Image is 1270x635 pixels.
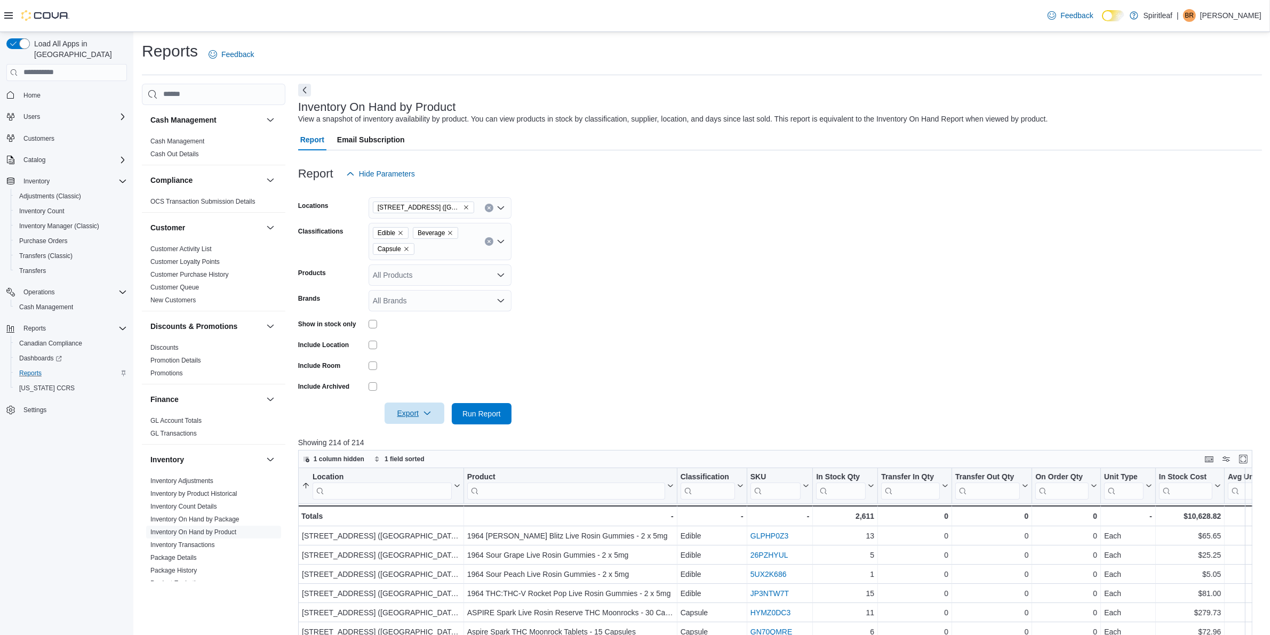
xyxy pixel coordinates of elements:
[816,510,874,523] div: 2,611
[15,190,85,203] a: Adjustments (Classic)
[15,235,127,247] span: Purchase Orders
[23,177,50,186] span: Inventory
[378,228,395,238] span: Edible
[1035,472,1089,482] div: On Order Qty
[391,403,438,424] span: Export
[150,579,206,588] span: Product Expirations
[15,367,46,380] a: Reports
[1104,549,1152,561] div: Each
[497,271,505,279] button: Open list of options
[11,366,131,381] button: Reports
[19,286,59,299] button: Operations
[301,510,460,523] div: Totals
[150,541,215,549] span: Inventory Transactions
[302,587,460,600] div: [STREET_ADDRESS] ([GEOGRAPHIC_DATA])
[373,243,414,255] span: Capsule
[1035,568,1097,581] div: 0
[150,369,183,377] a: Promotions
[1159,606,1221,619] div: $279.73
[750,472,810,499] button: SKU
[298,227,344,236] label: Classifications
[1102,10,1124,21] input: Dark Mode
[19,89,127,102] span: Home
[467,472,674,499] button: Product
[302,472,460,499] button: Location
[1104,510,1152,523] div: -
[302,606,460,619] div: [STREET_ADDRESS] ([GEOGRAPHIC_DATA])
[150,454,184,465] h3: Inventory
[142,135,285,165] div: Cash Management
[2,131,131,146] button: Customers
[15,367,127,380] span: Reports
[881,568,948,581] div: 0
[750,472,801,482] div: SKU
[19,222,99,230] span: Inventory Manager (Classic)
[1183,9,1196,22] div: Brian R
[467,529,674,542] div: 1964 [PERSON_NAME] Blitz Live Rosin Gummies - 2 x 5mg
[150,516,239,523] a: Inventory On Hand by Package
[15,235,72,247] a: Purchase Orders
[19,110,44,123] button: Users
[150,430,197,437] a: GL Transactions
[15,382,127,395] span: Washington CCRS
[221,49,254,60] span: Feedback
[298,437,1262,448] p: Showing 214 of 214
[19,192,81,200] span: Adjustments (Classic)
[342,163,419,184] button: Hide Parameters
[264,221,277,234] button: Customer
[1035,510,1097,523] div: 0
[150,477,213,485] span: Inventory Adjustments
[150,175,262,186] button: Compliance
[816,529,874,542] div: 13
[30,38,127,60] span: Load All Apps in [GEOGRAPHIC_DATA]
[1144,9,1172,22] p: Spiritleaf
[816,472,866,482] div: In Stock Qty
[11,189,131,204] button: Adjustments (Classic)
[150,528,236,536] a: Inventory On Hand by Product
[15,264,50,277] a: Transfers
[955,472,1020,499] div: Transfer Out Qty
[150,566,197,575] span: Package History
[19,154,127,166] span: Catalog
[2,174,131,189] button: Inventory
[15,190,127,203] span: Adjustments (Classic)
[150,175,193,186] h3: Compliance
[314,455,364,463] span: 1 column hidden
[497,296,505,305] button: Open list of options
[467,549,674,561] div: 1964 Sour Grape Live Rosin Gummies - 2 x 5mg
[681,529,744,542] div: Edible
[302,529,460,542] div: [STREET_ADDRESS] ([GEOGRAPHIC_DATA])
[142,414,285,444] div: Finance
[150,490,237,497] a: Inventory by Product Historical
[298,114,1048,125] div: View a snapshot of inventory availability by product. You can view products in stock by classific...
[150,416,202,425] span: GL Account Totals
[150,271,229,278] a: Customer Purchase History
[264,174,277,187] button: Compliance
[150,503,217,510] a: Inventory Count Details
[1237,453,1250,465] button: Enter fullscreen
[19,322,127,335] span: Reports
[418,228,445,238] span: Beverage
[264,114,277,126] button: Cash Management
[204,44,258,65] a: Feedback
[378,202,461,213] span: [STREET_ADDRESS] ([GEOGRAPHIC_DATA])
[150,137,204,146] span: Cash Management
[142,341,285,384] div: Discounts & Promotions
[15,337,86,350] a: Canadian Compliance
[150,150,199,158] span: Cash Out Details
[313,472,452,482] div: Location
[264,393,277,406] button: Finance
[19,207,65,215] span: Inventory Count
[23,91,41,100] span: Home
[373,227,409,239] span: Edible
[2,87,131,103] button: Home
[881,529,948,542] div: 0
[150,554,197,561] a: Package Details
[19,175,127,188] span: Inventory
[1035,587,1097,600] div: 0
[19,132,127,145] span: Customers
[142,195,285,212] div: Compliance
[150,222,185,233] h3: Customer
[955,587,1028,600] div: 0
[15,352,127,365] span: Dashboards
